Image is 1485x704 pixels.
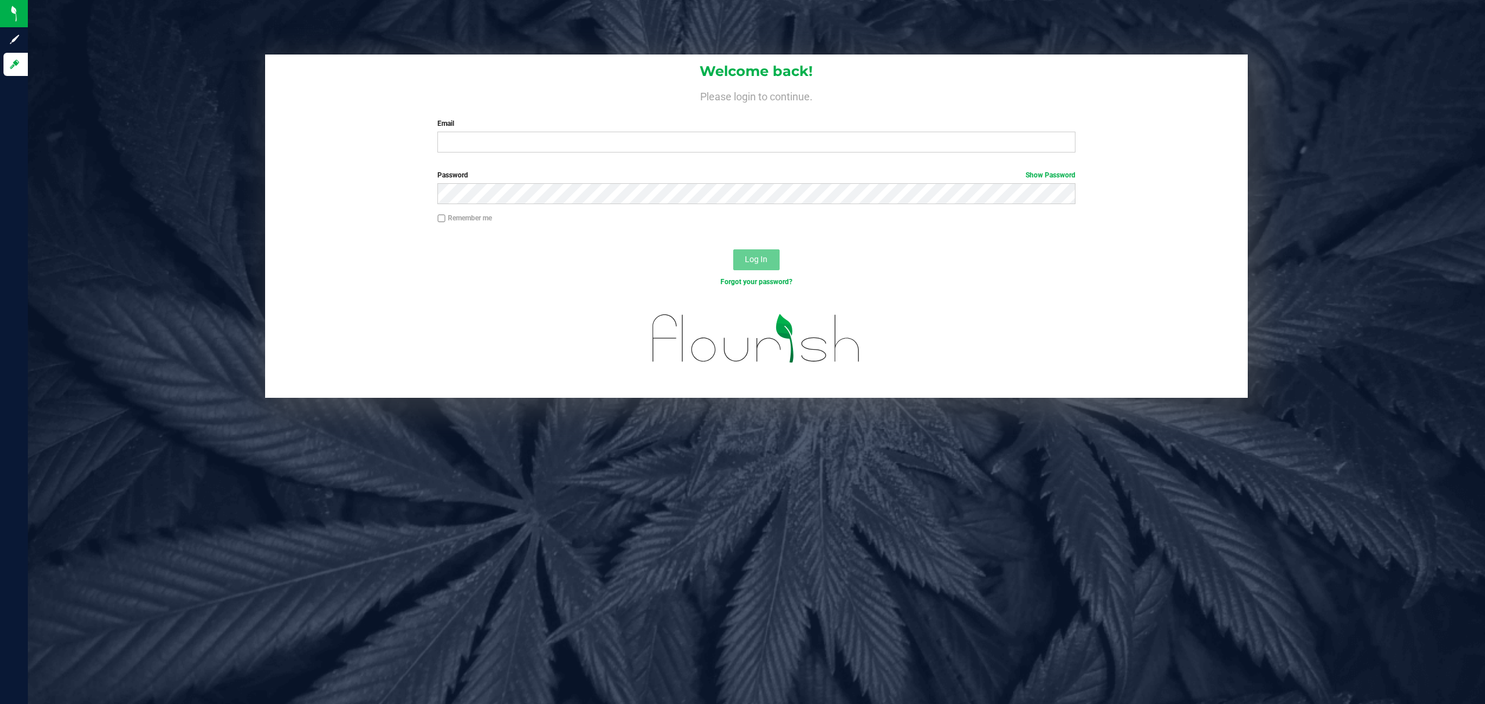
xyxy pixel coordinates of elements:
label: Email [437,118,1075,129]
h4: Please login to continue. [265,88,1248,102]
img: flourish_logo.svg [633,299,879,378]
button: Log In [733,249,780,270]
a: Show Password [1026,171,1075,179]
h1: Welcome back! [265,64,1248,79]
a: Forgot your password? [720,278,792,286]
inline-svg: Log in [9,59,20,70]
span: Password [437,171,468,179]
span: Log In [745,255,767,264]
label: Remember me [437,213,492,223]
input: Remember me [437,215,445,223]
inline-svg: Sign up [9,34,20,45]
